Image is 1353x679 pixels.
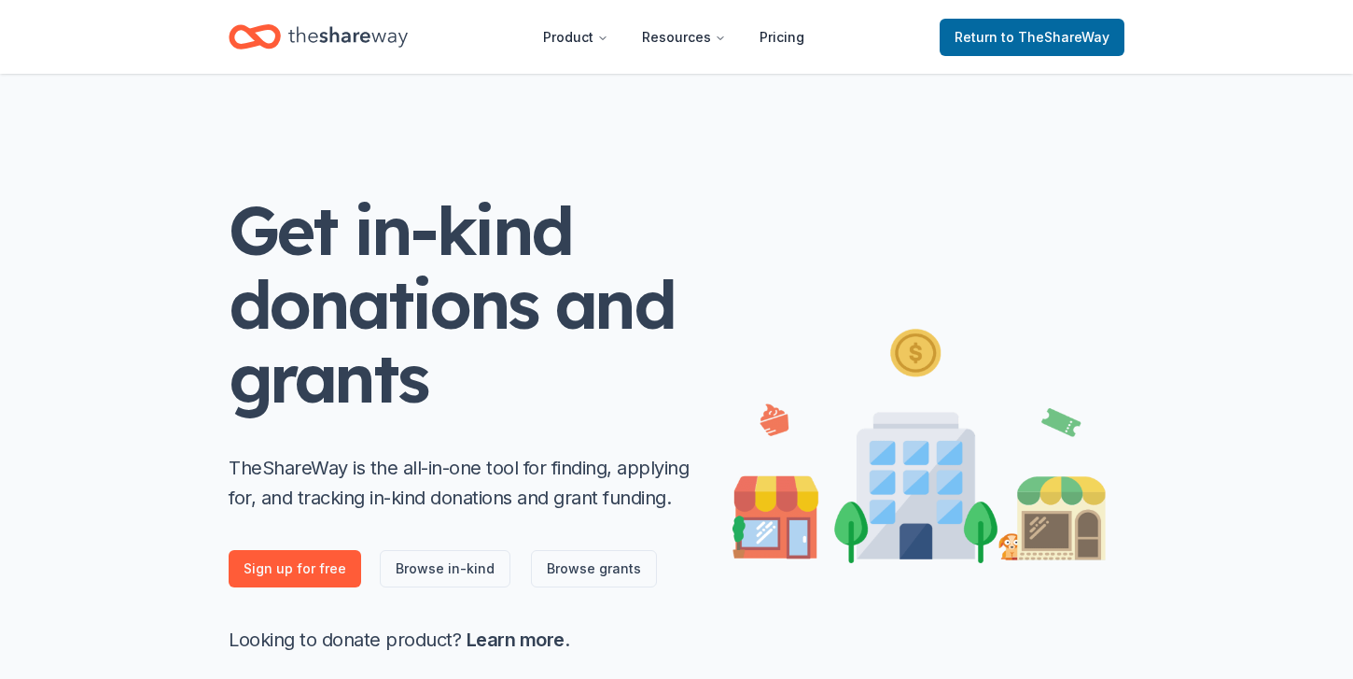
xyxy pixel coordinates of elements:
[229,193,695,416] h1: Get in-kind donations and grants
[940,19,1124,56] a: Returnto TheShareWay
[467,629,565,651] a: Learn more
[1001,29,1109,45] span: to TheShareWay
[229,15,408,59] a: Home
[528,19,623,56] button: Product
[229,453,695,513] p: TheShareWay is the all-in-one tool for finding, applying for, and tracking in-kind donations and ...
[955,26,1109,49] span: Return
[531,550,657,587] a: Browse grants
[380,550,510,587] a: Browse in-kind
[745,19,819,56] a: Pricing
[229,625,695,655] p: Looking to donate product? .
[229,550,361,587] a: Sign up for free
[627,19,741,56] button: Resources
[732,321,1106,563] img: Illustration for landing page
[528,15,819,59] nav: Main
